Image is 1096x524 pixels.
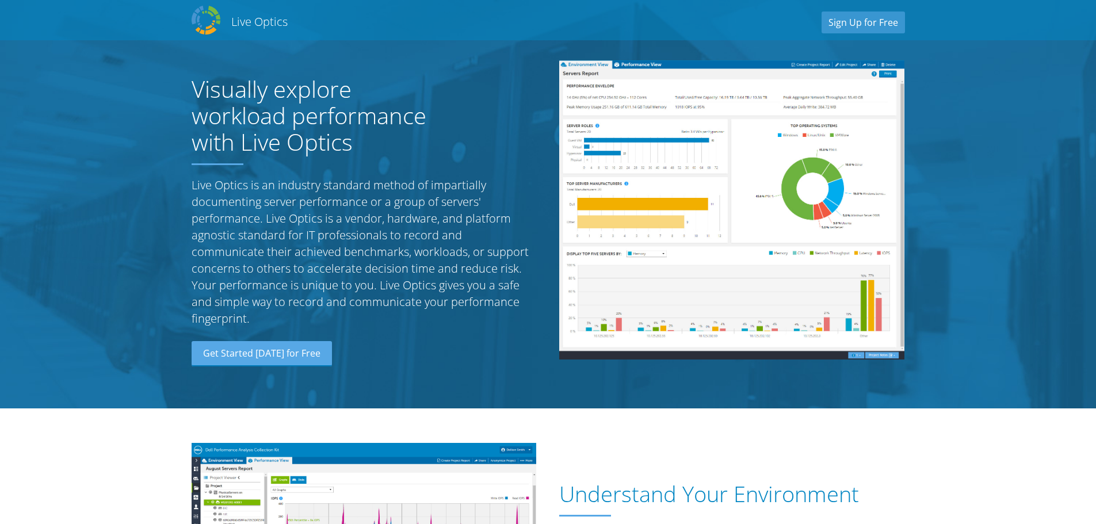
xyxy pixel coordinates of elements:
[559,481,899,507] h1: Understand Your Environment
[559,60,904,359] img: Server Report
[192,6,220,35] img: Dell Dpack
[192,76,450,155] h1: Visually explore workload performance with Live Optics
[192,341,332,366] a: Get Started [DATE] for Free
[231,14,288,29] h2: Live Optics
[822,12,905,33] a: Sign Up for Free
[192,177,537,327] p: Live Optics is an industry standard method of impartially documenting server performance or a gro...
